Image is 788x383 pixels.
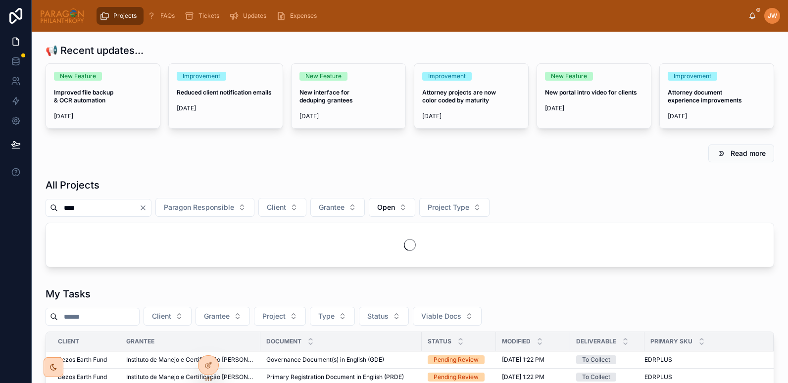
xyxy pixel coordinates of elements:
[160,12,175,20] span: FAQs
[58,356,114,364] a: Bezos Earth Fund
[290,12,317,20] span: Expenses
[46,44,144,57] h1: 📢 Recent updates...
[177,104,275,112] span: [DATE]
[428,202,469,212] span: Project Type
[428,373,490,382] a: Pending Review
[545,89,637,96] strong: New portal intro video for clients
[139,204,151,212] button: Clear
[413,307,482,326] button: Select Button
[196,307,250,326] button: Select Button
[650,337,692,345] span: Primary SKU
[502,356,544,364] span: [DATE] 1:22 PM
[537,63,651,129] a: New FeatureNew portal intro video for clients[DATE]
[58,373,107,381] span: Bezos Earth Fund
[58,356,107,364] span: Bezos Earth Fund
[177,89,272,96] strong: Reduced client notification emails
[576,355,639,364] a: To Collect
[58,337,79,345] span: Client
[144,7,182,25] a: FAQs
[422,89,497,104] strong: Attorney projects are now color coded by maturity
[582,355,610,364] div: To Collect
[545,104,643,112] span: [DATE]
[319,202,345,212] span: Grantee
[60,72,96,81] div: New Feature
[502,373,564,381] a: [DATE] 1:22 PM
[155,198,254,217] button: Select Button
[273,7,324,25] a: Expenses
[164,202,234,212] span: Paragon Responsible
[644,356,762,364] a: EDRPLUS
[266,373,416,381] a: Primary Registration Document in English (PRDE)
[93,5,748,27] div: scrollable content
[502,337,531,345] span: Modified
[668,89,742,104] strong: Attorney document experience improvements
[421,311,461,321] span: Viable Docs
[668,112,766,120] span: [DATE]
[502,373,544,381] span: [DATE] 1:22 PM
[377,202,395,212] span: Open
[126,356,254,364] a: Instituto de Manejo e Certificação [PERSON_NAME] e Agricola
[419,198,490,217] button: Select Button
[182,7,226,25] a: Tickets
[551,72,587,81] div: New Feature
[310,307,355,326] button: Select Button
[428,72,466,81] div: Improvement
[152,311,171,321] span: Client
[644,373,672,381] span: EDRPLUS
[434,373,479,382] div: Pending Review
[359,307,409,326] button: Select Button
[258,198,306,217] button: Select Button
[266,337,301,345] span: Document
[576,373,639,382] a: To Collect
[434,355,479,364] div: Pending Review
[113,12,137,20] span: Projects
[46,178,99,192] h1: All Projects
[144,307,192,326] button: Select Button
[126,337,154,345] span: Grantee
[708,144,774,162] button: Read more
[299,112,397,120] span: [DATE]
[299,89,353,104] strong: New interface for deduping grantees
[502,356,564,364] a: [DATE] 1:22 PM
[204,311,230,321] span: Grantee
[254,307,306,326] button: Select Button
[54,112,152,120] span: [DATE]
[266,356,416,364] a: Governance Document(s) in English (GDE)
[243,12,266,20] span: Updates
[266,356,384,364] span: Governance Document(s) in English (GDE)
[226,7,273,25] a: Updates
[198,12,219,20] span: Tickets
[291,63,406,129] a: New FeatureNew interface for deduping grantees[DATE]
[266,373,404,381] span: Primary Registration Document in English (PRDE)
[126,373,254,381] a: Instituto de Manejo e Certificação [PERSON_NAME] e Agricola
[40,8,85,24] img: App logo
[46,287,91,301] h1: My Tasks
[582,373,610,382] div: To Collect
[318,311,335,321] span: Type
[54,89,115,104] strong: Improved file backup & OCR automation
[674,72,711,81] div: Improvement
[262,311,286,321] span: Project
[168,63,283,129] a: ImprovementReduced client notification emails[DATE]
[97,7,144,25] a: Projects
[369,198,415,217] button: Select Button
[731,148,766,158] span: Read more
[428,355,490,364] a: Pending Review
[659,63,774,129] a: ImprovementAttorney document experience improvements[DATE]
[644,373,762,381] a: EDRPLUS
[428,337,451,345] span: Status
[183,72,220,81] div: Improvement
[305,72,342,81] div: New Feature
[768,12,777,20] span: JW
[310,198,365,217] button: Select Button
[414,63,529,129] a: ImprovementAttorney projects are now color coded by maturity[DATE]
[267,202,286,212] span: Client
[644,356,672,364] span: EDRPLUS
[422,112,520,120] span: [DATE]
[367,311,389,321] span: Status
[46,63,160,129] a: New FeatureImproved file backup & OCR automation[DATE]
[576,337,616,345] span: Deliverable
[58,373,114,381] a: Bezos Earth Fund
